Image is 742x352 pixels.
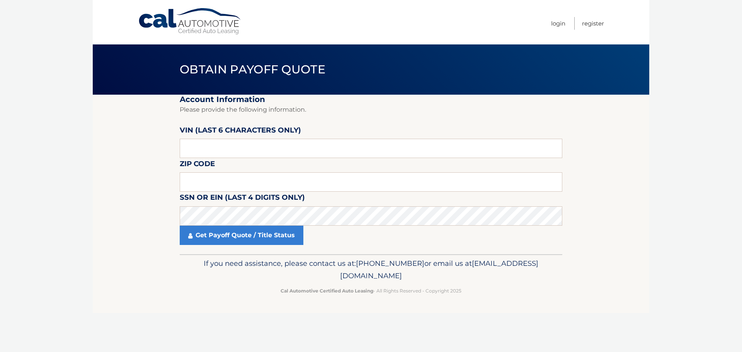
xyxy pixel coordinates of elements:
span: Obtain Payoff Quote [180,62,325,77]
label: Zip Code [180,158,215,172]
span: [PHONE_NUMBER] [356,259,424,268]
h2: Account Information [180,95,562,104]
strong: Cal Automotive Certified Auto Leasing [281,288,373,294]
label: VIN (last 6 characters only) [180,124,301,139]
p: - All Rights Reserved - Copyright 2025 [185,287,557,295]
a: Login [551,17,565,30]
a: Cal Automotive [138,8,242,35]
p: If you need assistance, please contact us at: or email us at [185,257,557,282]
label: SSN or EIN (last 4 digits only) [180,192,305,206]
a: Get Payoff Quote / Title Status [180,226,303,245]
p: Please provide the following information. [180,104,562,115]
a: Register [582,17,604,30]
